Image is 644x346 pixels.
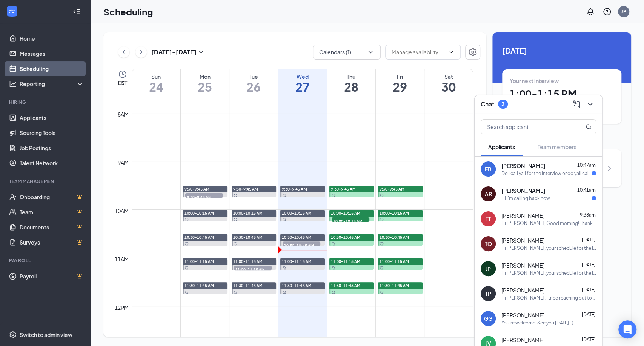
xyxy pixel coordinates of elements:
svg: ChevronLeft [120,48,128,57]
a: August 26, 2025 [229,69,278,97]
span: 11:00-11:15 AM [233,259,263,264]
span: 11:00-11:15 AM [184,259,214,264]
svg: Sync [185,218,189,221]
div: JP [621,8,626,15]
a: Sourcing Tools [20,125,84,140]
svg: Sync [234,242,237,246]
div: 9am [116,158,130,167]
svg: Sync [331,290,335,294]
span: 11:30-11:45 AM [184,283,214,288]
h1: 1:00 - 1:15 PM [510,88,614,100]
svg: Notifications [586,7,595,16]
svg: Sync [380,266,384,270]
svg: Sync [282,218,286,221]
svg: Sync [234,194,237,197]
div: TO [485,240,492,248]
svg: Analysis [9,80,17,88]
div: 2 [501,101,504,107]
span: [PERSON_NAME] [501,162,545,169]
svg: Clock [118,70,127,79]
h3: Chat [481,100,494,108]
span: [DATE] [582,262,596,268]
div: 10am [113,207,130,215]
span: 11:00-11:15 AM [380,259,409,264]
div: Mon [181,73,229,80]
button: ChevronDown [584,98,596,110]
svg: SmallChevronDown [197,48,206,57]
svg: ChevronDown [448,49,454,55]
span: [PERSON_NAME] [501,187,545,194]
button: Calendars (1)ChevronDown [313,45,381,60]
svg: Sync [185,266,189,270]
span: [DATE] [502,45,621,56]
h1: 24 [132,80,180,93]
div: EB [485,165,492,173]
div: Hi [PERSON_NAME], your schedule for the In-person Interview will be on [DATE], [DATE] at 12:30PM.... [501,245,596,251]
div: Hi [PERSON_NAME], I tried reaching out to you [DATE] for your phone interview. [501,295,596,301]
span: [PERSON_NAME] [501,212,544,219]
span: 11:30-11:45 AM [331,283,360,288]
a: OnboardingCrown [20,189,84,205]
h1: 27 [278,80,326,93]
div: Hiring [9,99,83,105]
span: Team members [538,143,576,150]
span: [PERSON_NAME] [501,336,544,344]
button: ChevronRight [135,46,147,58]
svg: WorkstreamLogo [8,8,16,15]
svg: Sync [282,266,286,270]
span: 9:38am [580,212,596,218]
a: PayrollCrown [20,269,84,284]
div: TP [485,290,491,297]
div: Your next interview [510,77,614,85]
div: 12pm [113,303,130,312]
a: August 29, 2025 [376,69,424,97]
div: Fri [376,73,424,80]
div: Hi [PERSON_NAME], Good morning! Thank you for taking the time to speak with me earlier. This is t... [501,220,596,226]
span: 10:30-10:45 AM [283,241,320,249]
svg: Sync [234,290,237,294]
div: 8am [116,110,130,118]
svg: Sync [234,218,237,221]
span: [PERSON_NAME] [501,261,544,269]
svg: Sync [282,290,286,294]
h1: 29 [376,80,424,93]
div: Reporting [20,80,85,88]
div: GG [484,315,492,322]
span: 10:30-10:45 AM [233,235,263,240]
button: Settings [465,45,480,60]
div: Team Management [9,178,83,185]
svg: Sync [380,242,384,246]
input: Manage availability [392,48,445,56]
a: August 28, 2025 [327,69,375,97]
a: DocumentsCrown [20,220,84,235]
div: JP [486,265,491,272]
div: Open Intercom Messenger [618,320,636,338]
span: 11:00-11:15 AM [282,259,311,264]
svg: Sync [380,194,384,197]
span: 10:41am [577,187,596,193]
svg: Sync [380,290,384,294]
div: Sat [424,73,473,80]
div: TT [486,215,491,223]
h1: 30 [424,80,473,93]
h1: Scheduling [103,5,153,18]
span: 11:30-11:45 AM [233,283,263,288]
svg: Sync [331,266,335,270]
span: Applicants [488,143,515,150]
a: Scheduling [20,61,84,76]
svg: ChevronRight [137,48,145,57]
div: Switch to admin view [20,331,72,338]
a: Talent Network [20,155,84,171]
svg: Collapse [73,8,80,15]
div: Thu [327,73,375,80]
span: 10:30-10:45 AM [380,235,409,240]
svg: Sync [185,290,189,294]
span: 10:30-10:45 AM [331,235,360,240]
div: AR [485,190,492,198]
span: 10:00-10:15 AM [331,211,360,216]
svg: ChevronDown [367,48,374,56]
button: ChevronLeft [118,46,129,58]
span: 9:30-9:45 AM [380,186,404,192]
button: ComposeMessage [570,98,583,110]
a: August 30, 2025 [424,69,473,97]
